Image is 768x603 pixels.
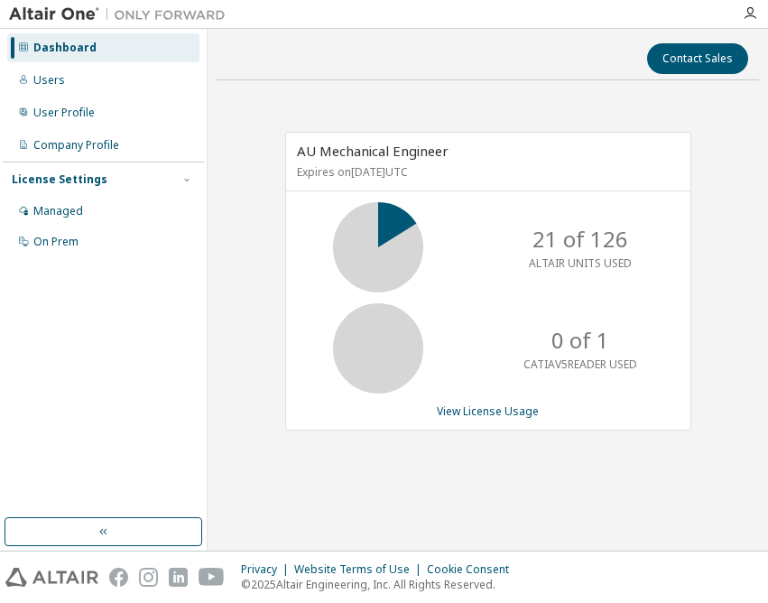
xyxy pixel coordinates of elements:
div: Managed [33,204,83,218]
div: Dashboard [33,41,97,55]
p: Expires on [DATE] UTC [297,164,675,180]
div: Privacy [241,562,294,577]
p: 0 of 1 [551,325,609,356]
p: © 2025 Altair Engineering, Inc. All Rights Reserved. [241,577,520,592]
div: License Settings [12,172,107,187]
p: CATIAV5READER USED [523,357,637,372]
img: instagram.svg [139,568,158,587]
img: Altair One [9,5,235,23]
p: 21 of 126 [532,224,628,255]
div: On Prem [33,235,79,249]
div: Users [33,73,65,88]
img: youtube.svg [199,568,225,587]
button: Contact Sales [647,43,748,74]
img: linkedin.svg [169,568,188,587]
div: Cookie Consent [427,562,520,577]
p: ALTAIR UNITS USED [529,255,632,271]
div: User Profile [33,106,95,120]
div: Website Terms of Use [294,562,427,577]
span: AU Mechanical Engineer [297,142,449,160]
img: facebook.svg [109,568,128,587]
div: Company Profile [33,138,119,153]
a: View License Usage [437,404,539,419]
img: altair_logo.svg [5,568,98,587]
